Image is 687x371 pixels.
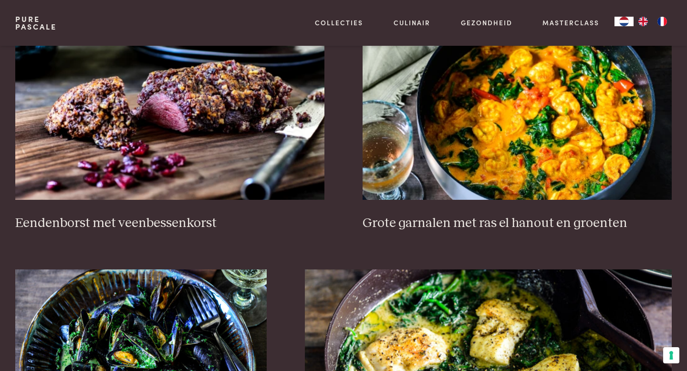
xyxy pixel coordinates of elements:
[542,18,599,28] a: Masterclass
[614,17,634,26] div: Language
[315,18,363,28] a: Collecties
[663,347,679,363] button: Uw voorkeuren voor toestemming voor trackingtechnologieën
[363,9,672,231] a: Grote garnalen met ras el hanout en groenten Grote garnalen met ras el hanout en groenten
[634,17,672,26] ul: Language list
[394,18,430,28] a: Culinair
[15,215,324,232] h3: Eendenborst met veenbessenkorst
[461,18,512,28] a: Gezondheid
[363,215,672,232] h3: Grote garnalen met ras el hanout en groenten
[15,9,324,231] a: Eendenborst met veenbessenkorst Eendenborst met veenbessenkorst
[614,17,634,26] a: NL
[614,17,672,26] aside: Language selected: Nederlands
[15,15,57,31] a: PurePascale
[653,17,672,26] a: FR
[634,17,653,26] a: EN
[15,9,324,200] img: Eendenborst met veenbessenkorst
[363,9,672,200] img: Grote garnalen met ras el hanout en groenten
